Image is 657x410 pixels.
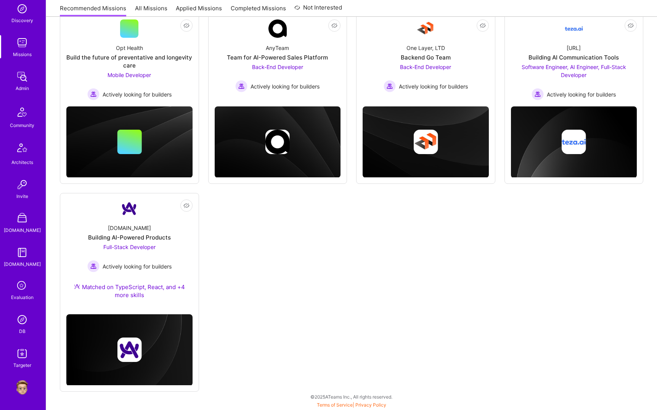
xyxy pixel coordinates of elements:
img: Invite [14,177,30,192]
img: Actively looking for builders [87,260,100,272]
img: Architects [13,140,31,158]
div: Building AI-Powered Products [88,233,171,241]
div: Backend Go Team [401,53,451,61]
img: Ateam Purple Icon [74,283,80,289]
div: Admin [16,84,29,92]
span: Back-End Developer [400,64,451,70]
i: icon EyeClosed [183,203,190,209]
div: Opt Health [116,44,143,52]
i: icon EyeClosed [480,23,486,29]
div: DB [19,327,26,335]
img: cover [66,314,193,386]
div: Build the future of preventative and longevity care [66,53,193,69]
div: Community [10,121,34,129]
div: Discovery [11,16,33,24]
div: Missions [13,50,32,58]
img: Actively looking for builders [384,80,396,92]
img: teamwork [14,35,30,50]
a: Terms of Service [317,402,353,408]
img: admin teamwork [14,69,30,84]
a: Company LogoAnyTeamTeam for AI-Powered Sales PlatformBack-End Developer Actively looking for buil... [215,19,341,95]
i: icon EyeClosed [331,23,337,29]
a: All Missions [135,4,167,17]
a: Opt HealthBuild the future of preventative and longevity careMobile Developer Actively looking fo... [66,19,193,100]
div: [URL] [567,44,581,52]
span: Actively looking for builders [399,82,468,90]
i: icon EyeClosed [183,23,190,29]
img: Company Logo [268,19,287,38]
img: Community [13,103,31,121]
img: Actively looking for builders [235,80,247,92]
div: Team for AI-Powered Sales Platform [227,53,328,61]
img: cover [215,106,341,178]
div: One Layer, LTD [406,44,445,52]
img: Company Logo [565,19,583,38]
img: Company Logo [120,199,138,218]
a: Not Interested [294,3,342,17]
a: Completed Missions [231,4,286,17]
div: [DOMAIN_NAME] [108,224,151,232]
img: Skill Targeter [14,346,30,361]
img: Company logo [265,130,290,154]
div: AnyTeam [266,44,289,52]
span: Actively looking for builders [251,82,320,90]
img: Company logo [413,130,438,154]
div: [DOMAIN_NAME] [4,260,41,268]
img: guide book [14,245,30,260]
img: User Avatar [14,380,30,395]
img: Company Logo [416,19,435,38]
a: Privacy Policy [355,402,386,408]
a: User Avatar [13,380,32,395]
img: Actively looking for builders [532,88,544,100]
div: © 2025 ATeams Inc., All rights reserved. [46,387,657,406]
div: Architects [11,158,33,166]
div: Matched on TypeScript, React, and +4 more skills [66,283,193,299]
img: Admin Search [14,312,30,327]
img: A Store [14,211,30,226]
img: cover [66,106,193,178]
div: Evaluation [11,293,34,301]
img: discovery [14,1,30,16]
img: cover [363,106,489,178]
span: Actively looking for builders [103,262,172,270]
span: Mobile Developer [108,72,151,78]
span: Actively looking for builders [547,90,616,98]
span: Actively looking for builders [103,90,172,98]
a: Applied Missions [176,4,222,17]
i: icon EyeClosed [628,23,634,29]
div: Building AI Communication Tools [528,53,619,61]
span: Software Engineer, AI Engineer, Full-Stack Developer [522,64,626,78]
span: Full-Stack Developer [103,244,156,250]
a: Company LogoOne Layer, LTDBackend Go TeamBack-End Developer Actively looking for buildersActively... [363,19,489,95]
div: [DOMAIN_NAME] [4,226,41,234]
span: Back-End Developer [252,64,303,70]
img: cover [511,106,637,178]
img: Actively looking for builders [87,88,100,100]
a: Company Logo[URL]Building AI Communication ToolsSoftware Engineer, AI Engineer, Full-Stack Develo... [511,19,637,100]
span: | [317,402,386,408]
img: Company logo [117,338,141,362]
div: Targeter [13,361,31,369]
i: icon SelectionTeam [15,279,29,293]
a: Recommended Missions [60,4,126,17]
img: Company logo [562,130,586,154]
div: Invite [16,192,28,200]
a: Company Logo[DOMAIN_NAME]Building AI-Powered ProductsFull-Stack Developer Actively looking for bu... [66,199,193,308]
